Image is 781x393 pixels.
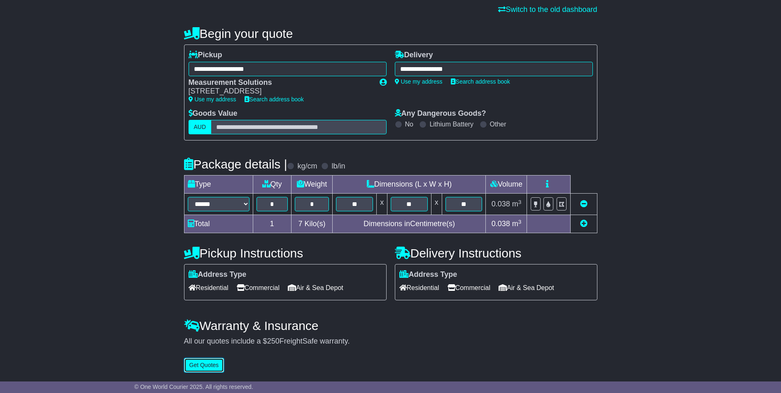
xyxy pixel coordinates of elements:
span: 250 [267,337,280,345]
a: Use my address [395,78,443,85]
td: x [377,194,387,215]
span: 0.038 [492,220,510,228]
label: Goods Value [189,109,238,118]
a: Add new item [580,220,587,228]
label: No [405,120,413,128]
td: Qty [253,175,291,194]
div: [STREET_ADDRESS] [189,87,371,96]
label: Address Type [399,270,457,279]
td: Type [184,175,253,194]
button: Get Quotes [184,358,224,372]
span: © One World Courier 2025. All rights reserved. [134,384,253,390]
span: m [512,200,522,208]
div: Measurement Solutions [189,78,371,87]
label: Address Type [189,270,247,279]
span: Residential [399,281,439,294]
h4: Pickup Instructions [184,246,387,260]
a: Switch to the old dashboard [498,5,597,14]
td: Total [184,215,253,233]
a: Search address book [245,96,304,103]
a: Use my address [189,96,236,103]
a: Search address book [451,78,510,85]
h4: Begin your quote [184,27,597,40]
h4: Warranty & Insurance [184,319,597,332]
td: Kilo(s) [291,215,333,233]
span: 0.038 [492,200,510,208]
label: lb/in [331,162,345,171]
label: Delivery [395,51,433,60]
label: Any Dangerous Goods? [395,109,486,118]
span: Commercial [448,281,490,294]
label: kg/cm [297,162,317,171]
td: 1 [253,215,291,233]
label: Other [490,120,506,128]
h4: Delivery Instructions [395,246,597,260]
span: m [512,220,522,228]
a: Remove this item [580,200,587,208]
h4: Package details | [184,157,287,171]
td: x [431,194,442,215]
sup: 3 [518,199,522,205]
td: Volume [486,175,527,194]
td: Dimensions (L x W x H) [333,175,486,194]
span: Air & Sea Depot [499,281,554,294]
div: All our quotes include a $ FreightSafe warranty. [184,337,597,346]
span: Commercial [237,281,280,294]
label: Lithium Battery [429,120,473,128]
sup: 3 [518,219,522,225]
span: Residential [189,281,228,294]
span: Air & Sea Depot [288,281,343,294]
span: 7 [298,220,302,228]
label: AUD [189,120,212,134]
td: Weight [291,175,333,194]
td: Dimensions in Centimetre(s) [333,215,486,233]
label: Pickup [189,51,222,60]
